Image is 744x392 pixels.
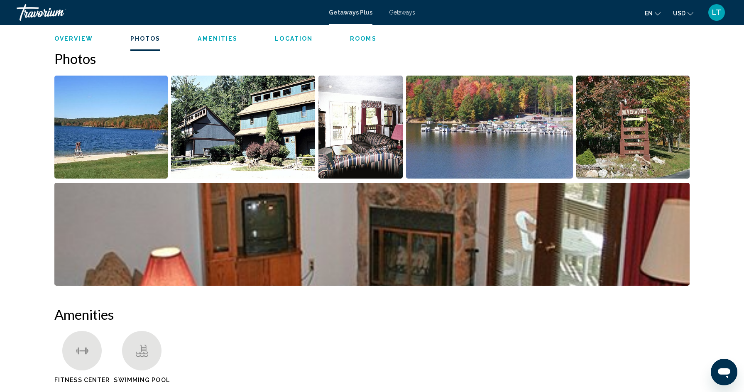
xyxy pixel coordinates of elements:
[114,377,169,383] span: Swimming Pool
[54,75,168,179] button: Open full-screen image slider
[130,35,161,42] button: Photos
[54,35,93,42] button: Overview
[712,8,721,17] span: LT
[673,7,693,19] button: Change currency
[17,4,321,21] a: Travorium
[711,359,737,385] iframe: Кнопка запуска окна обмена сообщениями
[54,50,690,67] h2: Photos
[318,75,403,179] button: Open full-screen image slider
[673,10,685,17] span: USD
[54,182,690,286] button: Open full-screen image slider
[645,10,653,17] span: en
[198,35,237,42] button: Amenities
[329,9,372,16] a: Getaways Plus
[576,75,690,179] button: Open full-screen image slider
[350,35,377,42] button: Rooms
[389,9,415,16] a: Getaways
[171,75,316,179] button: Open full-screen image slider
[406,75,573,179] button: Open full-screen image slider
[54,306,690,323] h2: Amenities
[706,4,727,21] button: User Menu
[645,7,661,19] button: Change language
[275,35,313,42] button: Location
[54,377,110,383] span: Fitness Center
